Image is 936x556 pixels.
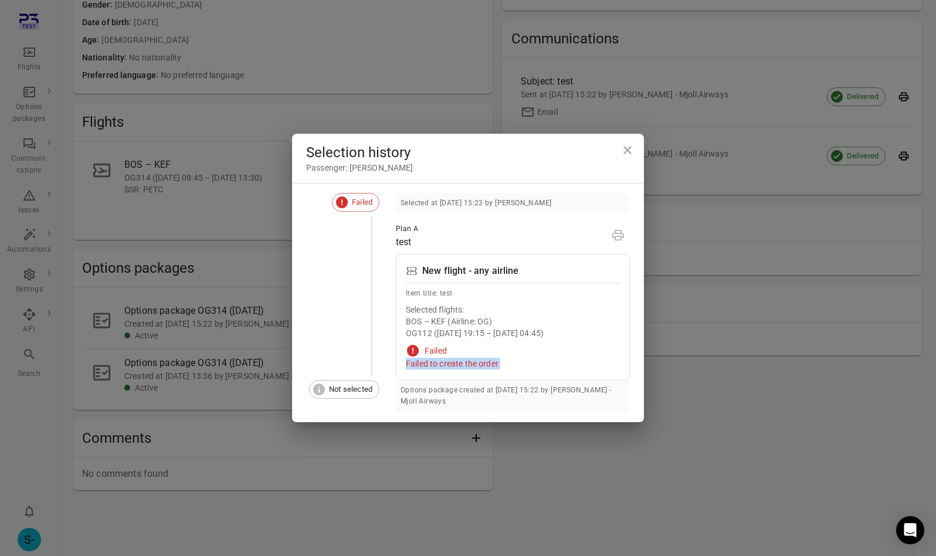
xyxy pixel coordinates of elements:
div: Failed [425,345,447,357]
div: Selection history [306,143,630,162]
span: There are no Selected or Resolved Items to print [606,223,630,249]
div: test [396,235,418,249]
div: OG112 ([DATE] 19:15 – [DATE] 04:45) [406,327,620,339]
div: Passenger: [PERSON_NAME] [306,162,630,174]
div: Failed to create the order [406,358,620,369]
span: Failed [345,196,379,208]
div: Open Intercom Messenger [896,516,924,544]
span: Not selected [323,384,379,395]
div: Options package created at [DATE] 15:22 by [PERSON_NAME] - Mjoll Airways [401,385,625,408]
div: New flight - any airline [422,264,519,278]
div: Selected at [DATE] 15:23 by [PERSON_NAME] [401,198,551,209]
div: Plan A [396,223,418,235]
div: Item title: test [406,288,620,300]
button: Close dialog [616,138,639,162]
div: Selected flights: [406,304,620,316]
div: BOS – KEF (Airline: OG) [406,316,620,327]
